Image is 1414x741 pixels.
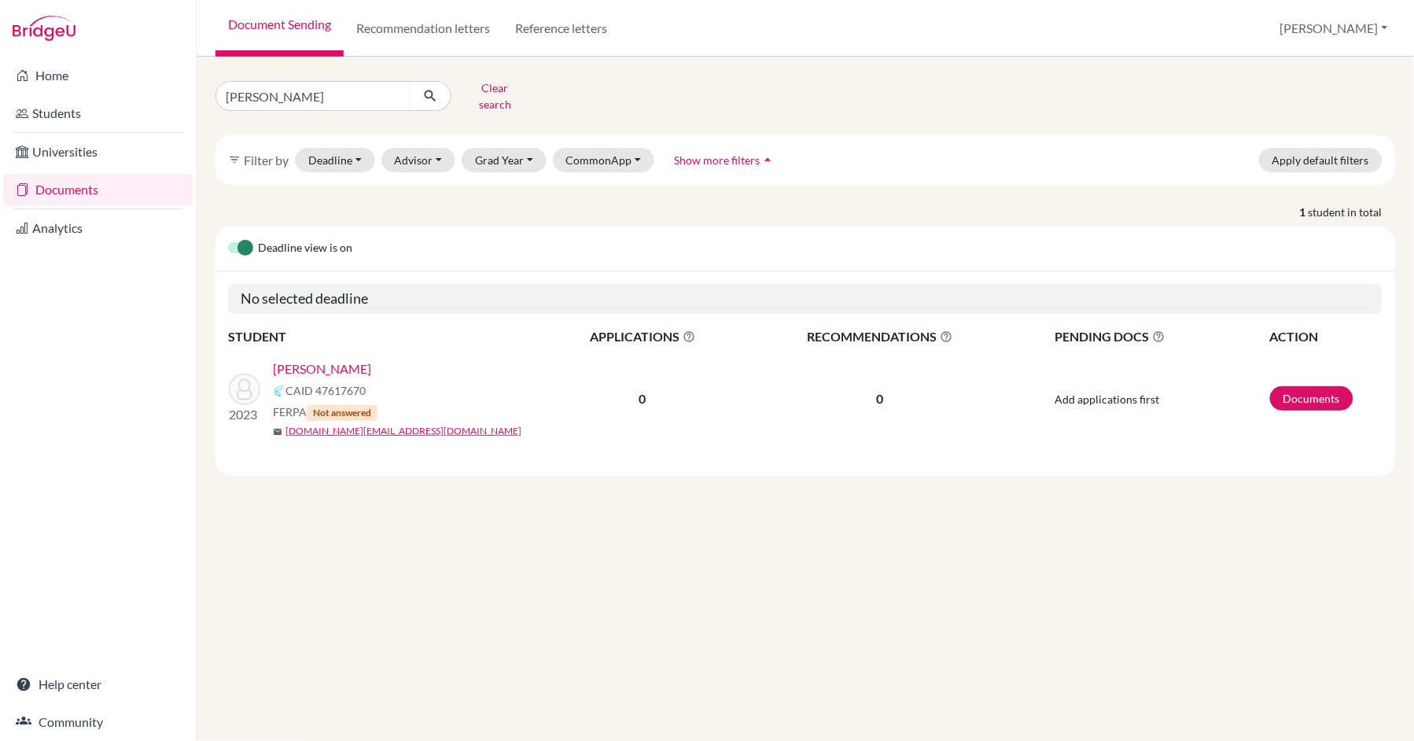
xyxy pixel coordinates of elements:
span: Filter by [244,153,289,168]
span: student in total [1309,204,1395,220]
strong: 1 [1300,204,1309,220]
img: Common App logo [273,385,285,397]
button: Advisor [381,148,456,172]
a: Home [3,60,193,91]
p: 2023 [229,405,260,424]
span: PENDING DOCS [1055,327,1269,346]
button: [PERSON_NAME] [1273,13,1395,43]
button: Show more filtersarrow_drop_up [661,148,789,172]
h5: No selected deadline [228,284,1383,314]
a: [PERSON_NAME] [273,359,371,378]
a: Analytics [3,212,193,244]
img: Bridge-U [13,16,75,41]
span: CAID 47617670 [285,382,366,399]
a: Students [3,98,193,129]
a: Documents [1270,386,1353,411]
img: Ng, Dennis Jun Sheng [229,374,260,405]
span: Deadline view is on [258,239,352,258]
span: FERPA [273,404,377,421]
th: STUDENT [228,326,543,347]
span: Show more filters [674,153,760,167]
span: RECOMMENDATIONS [743,327,1017,346]
p: 0 [743,389,1017,408]
b: 0 [639,391,646,406]
a: Community [3,706,193,738]
i: filter_list [228,153,241,166]
a: Help center [3,669,193,700]
button: Clear search [451,76,539,116]
a: [DOMAIN_NAME][EMAIL_ADDRESS][DOMAIN_NAME] [285,424,521,438]
span: mail [273,427,282,437]
button: Apply default filters [1259,148,1383,172]
span: Add applications first [1055,393,1160,406]
input: Find student by name... [215,81,411,111]
i: arrow_drop_up [760,152,775,168]
button: Grad Year [462,148,547,172]
button: Deadline [295,148,375,172]
th: ACTION [1269,326,1383,347]
span: Not answered [307,405,377,421]
a: Documents [3,174,193,205]
a: Universities [3,136,193,168]
button: CommonApp [553,148,655,172]
span: APPLICATIONS [543,327,742,346]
